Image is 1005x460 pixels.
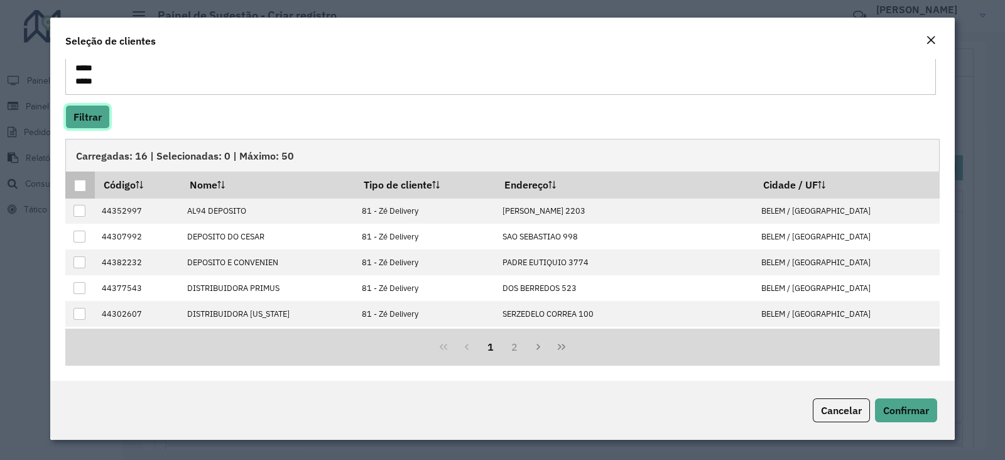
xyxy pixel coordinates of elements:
td: 44302607 [95,301,180,327]
td: 81 - Zé Delivery [355,301,496,327]
td: BELEM / [GEOGRAPHIC_DATA] [754,275,939,301]
em: Fechar [926,35,936,45]
th: Endereço [496,172,754,198]
td: BELEM / [GEOGRAPHIC_DATA] [754,301,939,327]
td: DISTRIBUIDORA PRIMUS [181,275,356,301]
td: DEPOSITO E CONVENIEN [181,249,356,275]
td: DISTRIBUIDORA [US_STATE] [181,301,356,327]
td: 81 - Zé Delivery [355,199,496,224]
button: Last Page [550,335,573,359]
th: Código [95,172,180,198]
th: Cidade / UF [754,172,939,198]
td: 81 - Zé Delivery [355,327,496,353]
td: 44352997 [95,199,180,224]
td: BELEM / [GEOGRAPHIC_DATA] [754,199,939,224]
td: SAO SEBASTIAO 998 [496,224,754,249]
td: 44301430 [95,327,180,353]
td: 81 - Zé Delivery [355,224,496,249]
td: BELEM / [GEOGRAPHIC_DATA] [754,224,939,249]
button: 2 [503,335,526,359]
td: DEPOSITO DO CESAR [181,224,356,249]
td: 81 - Zé Delivery [355,275,496,301]
button: Filtrar [65,105,110,129]
td: [PERSON_NAME] 2203 [496,199,754,224]
th: Tipo de cliente [355,172,496,198]
td: BELEM / [GEOGRAPHIC_DATA] [754,249,939,275]
div: Carregadas: 16 | Selecionadas: 0 | Máximo: 50 [65,139,940,172]
td: PADRE EUTIQUIO 3774 [496,249,754,275]
td: 44382232 [95,249,180,275]
span: Cancelar [821,404,862,417]
td: 44377543 [95,275,180,301]
h4: Seleção de clientes [65,33,156,48]
td: 44307992 [95,224,180,249]
td: 81 - Zé Delivery [355,249,496,275]
button: Next Page [526,335,550,359]
td: BELEM / [GEOGRAPHIC_DATA] [754,327,939,353]
button: Close [922,33,940,49]
td: SERZEDELO CORREA 100 [496,301,754,327]
td: [PERSON_NAME] [181,327,356,353]
button: 1 [479,335,503,359]
td: AL94 DEPOSITO [181,199,356,224]
td: CINQUENTA E SEIS (CJ CDP) 10 [496,327,754,353]
span: Confirmar [883,404,929,417]
button: Cancelar [813,398,870,422]
button: Confirmar [875,398,937,422]
td: DOS BERREDOS 523 [496,275,754,301]
th: Nome [181,172,356,198]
